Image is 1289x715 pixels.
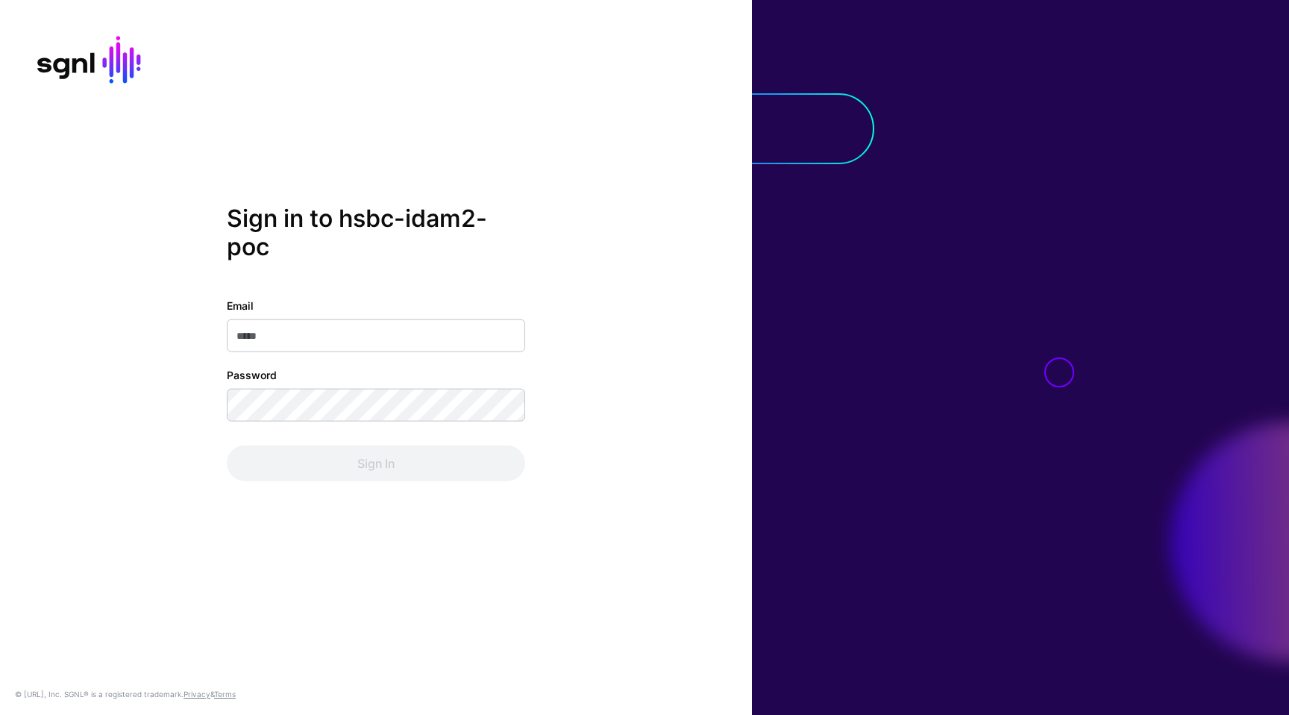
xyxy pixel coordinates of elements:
[227,297,254,313] label: Email
[227,366,277,382] label: Password
[15,688,236,700] div: © [URL], Inc. SGNL® is a registered trademark. &
[214,690,236,699] a: Terms
[227,204,525,262] h2: Sign in to hsbc-idam2-poc
[184,690,210,699] a: Privacy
